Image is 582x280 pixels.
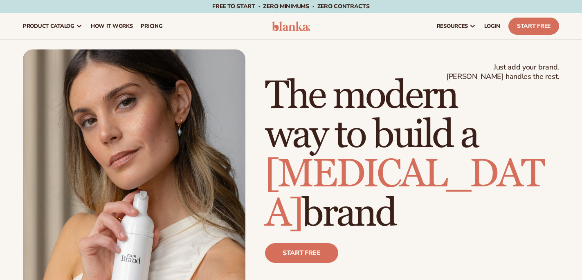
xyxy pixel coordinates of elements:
span: LOGIN [484,23,500,29]
a: pricing [137,13,166,39]
a: LOGIN [480,13,504,39]
span: How It Works [91,23,133,29]
a: product catalog [19,13,87,39]
a: Start free [265,243,338,263]
h1: The modern way to build a brand [265,76,559,233]
span: pricing [141,23,162,29]
span: Free to start · ZERO minimums · ZERO contracts [212,2,369,10]
span: resources [437,23,468,29]
span: Just add your brand. [PERSON_NAME] handles the rest. [446,63,559,82]
a: resources [433,13,480,39]
span: [MEDICAL_DATA] [265,150,543,237]
a: How It Works [87,13,137,39]
span: product catalog [23,23,74,29]
a: Start Free [508,18,559,35]
img: logo [272,21,310,31]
